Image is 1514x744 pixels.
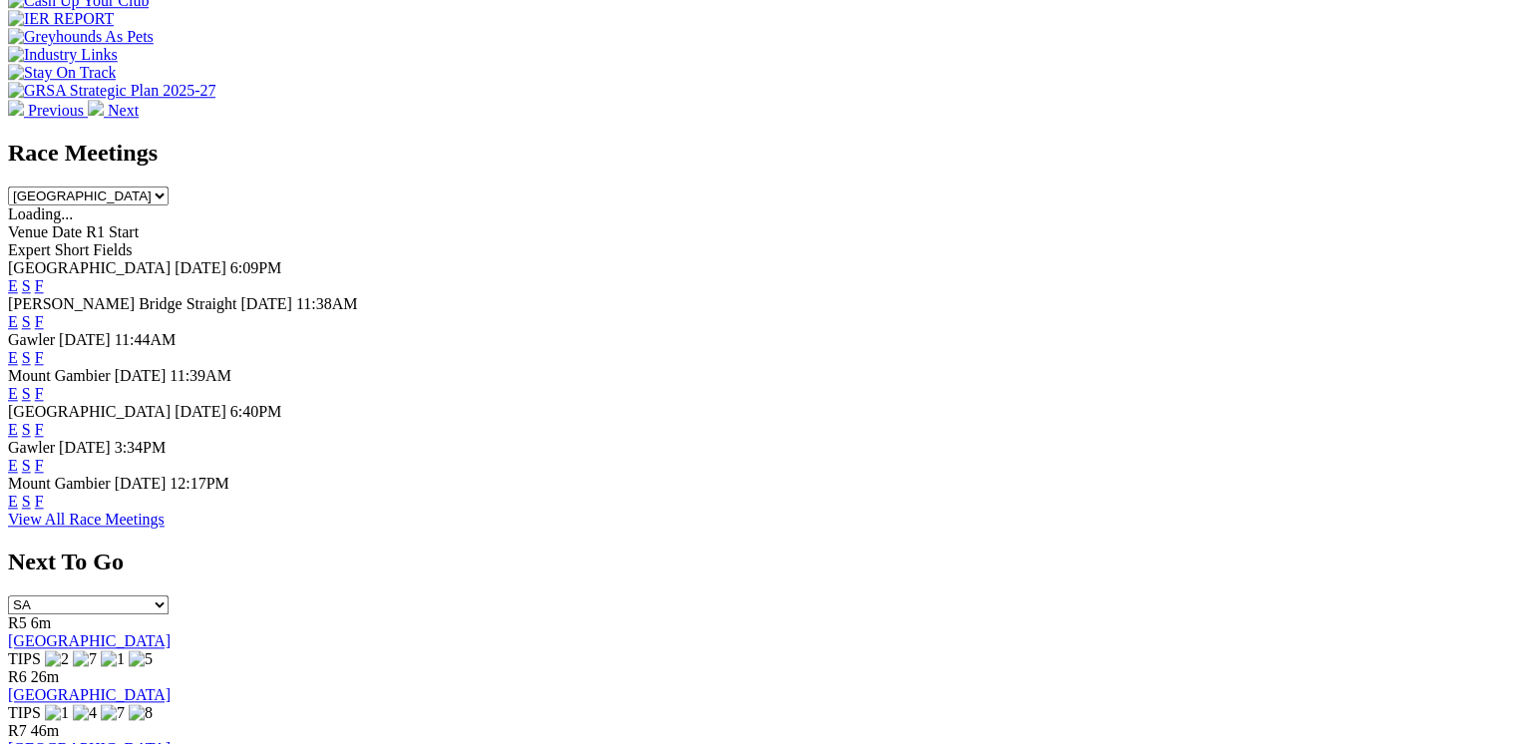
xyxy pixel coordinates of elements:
span: Mount Gambier [8,475,111,492]
img: 1 [101,650,125,668]
h2: Race Meetings [8,140,1506,167]
a: E [8,493,18,510]
a: F [35,385,44,402]
h2: Next To Go [8,549,1506,575]
span: R5 [8,614,27,631]
span: Short [55,241,90,258]
span: 3:34PM [115,439,167,456]
a: E [8,421,18,438]
a: F [35,313,44,330]
a: S [22,493,31,510]
a: [GEOGRAPHIC_DATA] [8,632,171,649]
a: F [35,277,44,294]
img: 1 [45,704,69,722]
img: 4 [73,704,97,722]
span: 26m [31,668,59,685]
img: 8 [129,704,153,722]
a: F [35,421,44,438]
a: F [35,349,44,366]
img: 7 [73,650,97,668]
span: Next [108,102,139,119]
span: 46m [31,722,59,739]
span: [GEOGRAPHIC_DATA] [8,403,171,420]
a: Previous [8,102,88,119]
a: E [8,349,18,366]
span: Gawler [8,331,55,348]
a: View All Race Meetings [8,511,165,528]
a: [GEOGRAPHIC_DATA] [8,686,171,703]
span: 6:40PM [230,403,282,420]
img: Stay On Track [8,64,116,82]
a: S [22,313,31,330]
span: 11:39AM [170,367,231,384]
img: Greyhounds As Pets [8,28,154,46]
span: [GEOGRAPHIC_DATA] [8,259,171,276]
a: E [8,385,18,402]
img: 5 [129,650,153,668]
span: Venue [8,223,48,240]
span: Expert [8,241,51,258]
span: R7 [8,722,27,739]
span: Date [52,223,82,240]
a: S [22,277,31,294]
img: GRSA Strategic Plan 2025-27 [8,82,215,100]
span: Mount Gambier [8,367,111,384]
a: E [8,313,18,330]
span: Gawler [8,439,55,456]
span: 6:09PM [230,259,282,276]
span: Previous [28,102,84,119]
img: Industry Links [8,46,118,64]
span: 11:38AM [296,295,358,312]
span: 12:17PM [170,475,229,492]
span: [DATE] [115,367,167,384]
img: IER REPORT [8,10,114,28]
a: F [35,493,44,510]
span: TIPS [8,650,41,667]
span: [DATE] [115,475,167,492]
span: [PERSON_NAME] Bridge Straight [8,295,236,312]
img: chevron-right-pager-white.svg [88,100,104,116]
span: [DATE] [240,295,292,312]
span: [DATE] [175,259,226,276]
a: S [22,421,31,438]
a: Next [88,102,139,119]
span: Fields [93,241,132,258]
a: S [22,457,31,474]
span: TIPS [8,704,41,721]
span: R6 [8,668,27,685]
a: E [8,457,18,474]
img: 7 [101,704,125,722]
span: [DATE] [59,331,111,348]
a: S [22,385,31,402]
span: R1 Start [86,223,139,240]
span: [DATE] [59,439,111,456]
a: E [8,277,18,294]
span: 6m [31,614,51,631]
span: 11:44AM [115,331,177,348]
a: S [22,349,31,366]
img: chevron-left-pager-white.svg [8,100,24,116]
a: F [35,457,44,474]
span: Loading... [8,205,73,222]
span: [DATE] [175,403,226,420]
img: 2 [45,650,69,668]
